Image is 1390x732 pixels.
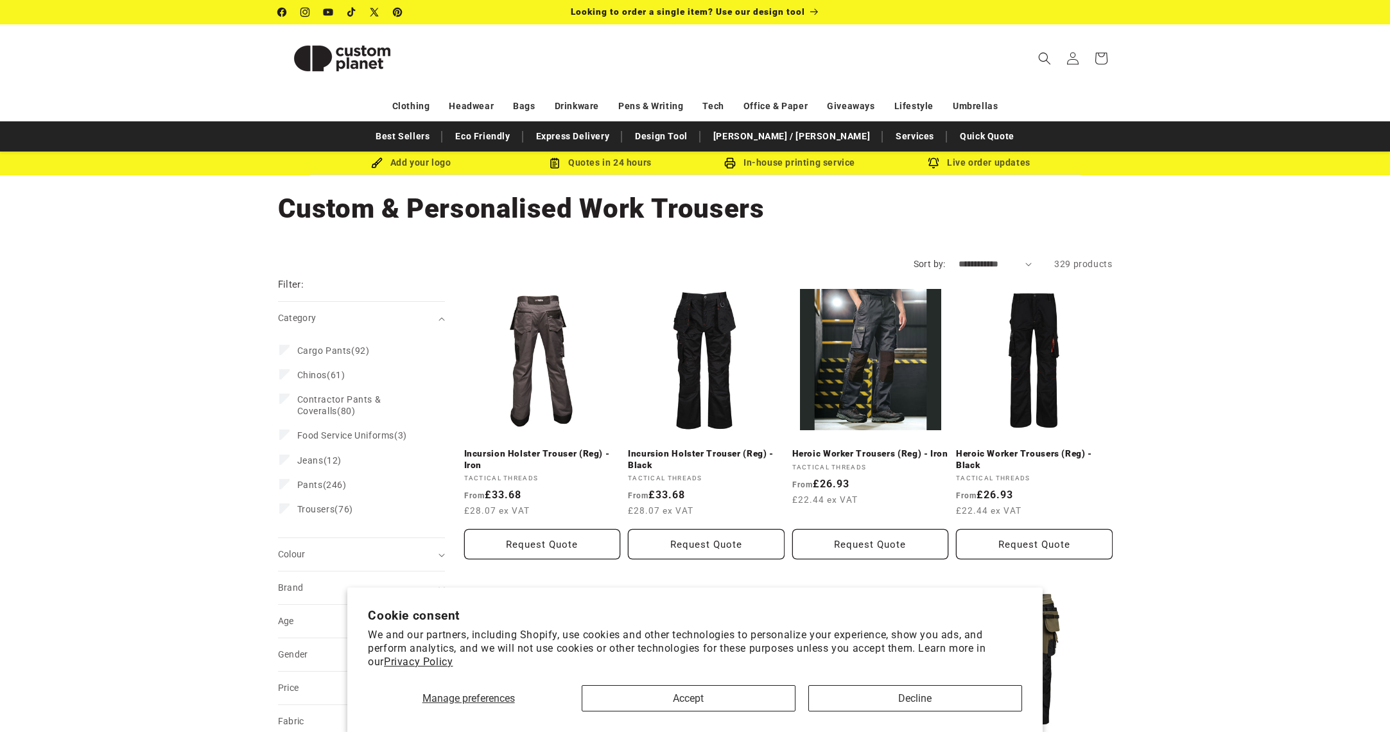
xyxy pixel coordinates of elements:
a: Heroic Worker Trousers (Reg) - Iron [792,448,949,460]
a: Lifestyle [894,95,934,118]
h2: Cookie consent [368,608,1022,623]
span: Gender [278,649,308,659]
span: (61) [297,369,345,381]
summary: Brand (0 selected) [278,571,445,604]
a: Services [889,125,941,148]
a: Office & Paper [743,95,808,118]
p: We and our partners, including Shopify, use cookies and other technologies to personalize your ex... [368,629,1022,668]
summary: Category (0 selected) [278,302,445,335]
img: Custom Planet [278,30,406,87]
summary: Price [278,672,445,704]
a: Tech [702,95,724,118]
summary: Search [1030,44,1059,73]
a: Express Delivery [530,125,616,148]
span: Category [278,313,317,323]
a: Eco Friendly [449,125,516,148]
span: (80) [297,394,423,417]
span: (3) [297,430,407,441]
span: (76) [297,503,353,515]
span: Food Service Uniforms [297,430,395,440]
div: In-house printing service [695,155,885,171]
a: Privacy Policy [384,656,453,668]
span: Manage preferences [422,692,515,704]
a: Umbrellas [953,95,998,118]
a: Quick Quote [953,125,1021,148]
span: Fabric [278,716,304,726]
h1: Custom & Personalised Work Trousers [278,191,1113,226]
a: Headwear [449,95,494,118]
span: Chinos [297,370,327,380]
summary: Gender (0 selected) [278,638,445,671]
a: Bags [513,95,535,118]
div: Live order updates [885,155,1074,171]
a: Heroic Worker Trousers (Reg) - Black [956,448,1113,471]
: Request Quote [792,529,949,559]
a: Clothing [392,95,430,118]
label: Sort by: [914,259,946,269]
span: Pants [297,480,323,490]
div: Quotes in 24 hours [506,155,695,171]
span: (12) [297,455,342,466]
a: Pens & Writing [618,95,683,118]
div: Add your logo [317,155,506,171]
button: Decline [808,685,1022,711]
span: Price [278,683,299,693]
span: Contractor Pants & Coveralls [297,394,381,416]
a: Giveaways [827,95,874,118]
a: Incursion Holster Trouser (Reg) - Iron [464,448,621,471]
span: Age [278,616,294,626]
span: (246) [297,479,347,491]
span: Jeans [297,455,324,466]
span: Trousers [297,504,335,514]
img: Brush Icon [371,157,383,169]
: Request Quote [956,529,1113,559]
a: [PERSON_NAME] / [PERSON_NAME] [707,125,876,148]
: Request Quote [628,529,785,559]
a: Custom Planet [273,24,411,92]
img: Order Updates Icon [549,157,560,169]
button: Manage preferences [368,685,569,711]
: Request Quote [464,529,621,559]
a: Design Tool [629,125,694,148]
span: Colour [278,549,306,559]
span: Brand [278,582,304,593]
span: Looking to order a single item? Use our design tool [571,6,805,17]
span: (92) [297,345,370,356]
a: Incursion Holster Trouser (Reg) - Black [628,448,785,471]
a: Best Sellers [369,125,436,148]
span: 329 products [1054,259,1112,269]
img: Order updates [928,157,939,169]
span: Cargo Pants [297,345,352,356]
summary: Age (0 selected) [278,605,445,638]
h2: Filter: [278,277,304,292]
summary: Colour (0 selected) [278,538,445,571]
img: In-house printing [724,157,736,169]
button: Accept [582,685,795,711]
a: Drinkware [555,95,599,118]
